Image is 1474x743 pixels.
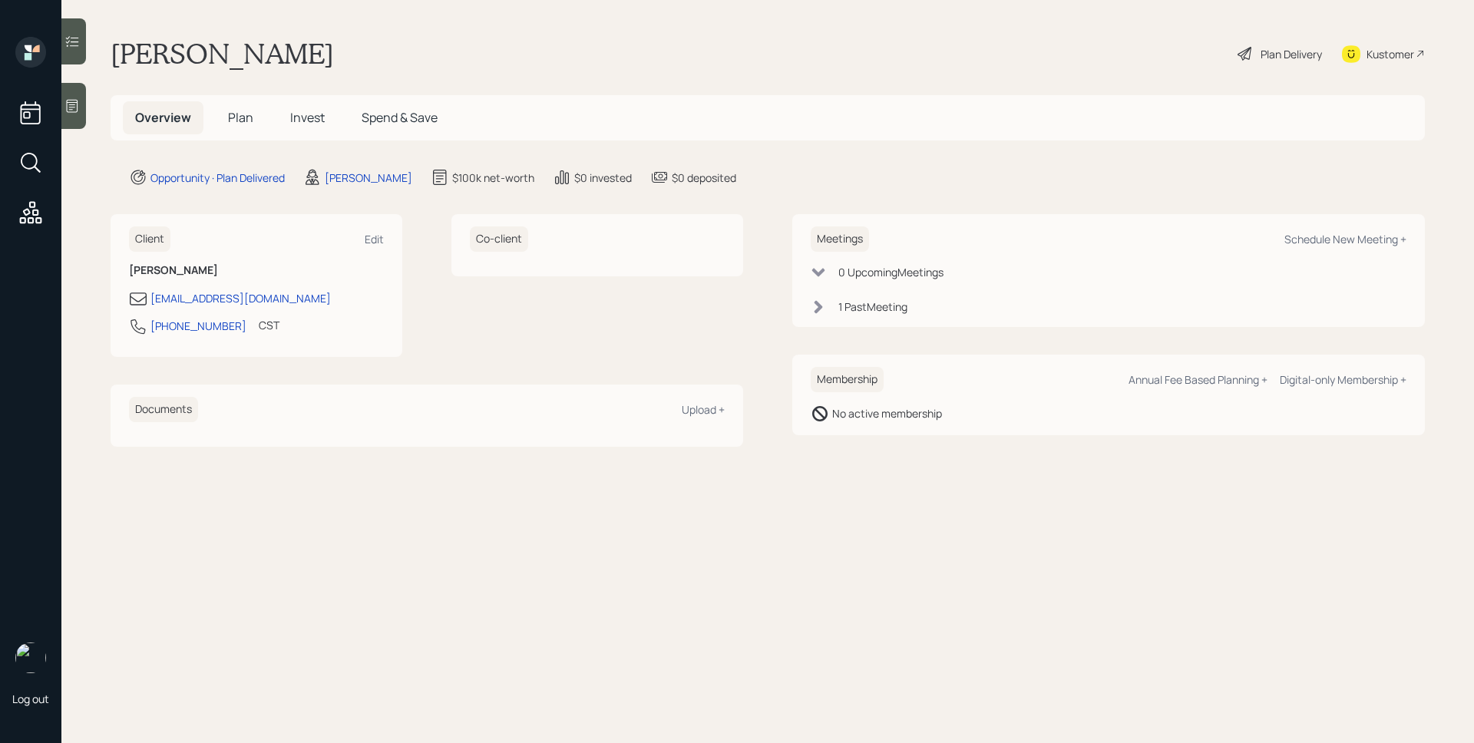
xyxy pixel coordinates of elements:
div: Opportunity · Plan Delivered [150,170,285,186]
div: Upload + [682,402,725,417]
h6: Meetings [811,226,869,252]
div: Digital-only Membership + [1280,372,1406,387]
h6: Membership [811,367,884,392]
div: 1 Past Meeting [838,299,907,315]
div: [PHONE_NUMBER] [150,318,246,334]
div: Schedule New Meeting + [1284,232,1406,246]
div: $100k net-worth [452,170,534,186]
h6: Co-client [470,226,528,252]
span: Spend & Save [362,109,438,126]
h6: [PERSON_NAME] [129,264,384,277]
div: No active membership [832,405,942,421]
div: CST [259,317,279,333]
h6: Documents [129,397,198,422]
div: Log out [12,692,49,706]
div: [PERSON_NAME] [325,170,412,186]
span: Plan [228,109,253,126]
div: 0 Upcoming Meeting s [838,264,944,280]
h1: [PERSON_NAME] [111,37,334,71]
span: Invest [290,109,325,126]
div: [EMAIL_ADDRESS][DOMAIN_NAME] [150,290,331,306]
div: Kustomer [1367,46,1414,62]
h6: Client [129,226,170,252]
div: Plan Delivery [1261,46,1322,62]
div: $0 deposited [672,170,736,186]
div: $0 invested [574,170,632,186]
div: Edit [365,232,384,246]
img: james-distasi-headshot.png [15,642,46,673]
div: Annual Fee Based Planning + [1129,372,1267,387]
span: Overview [135,109,191,126]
